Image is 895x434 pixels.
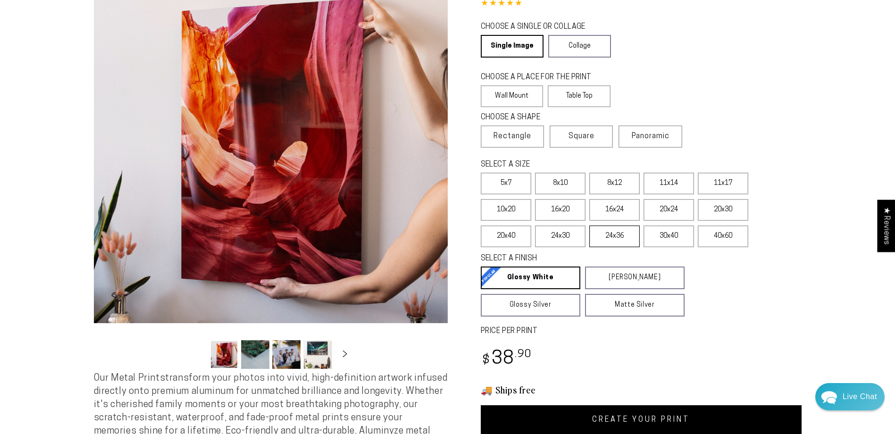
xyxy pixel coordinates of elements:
legend: CHOOSE A PLACE FOR THE PRINT [481,72,602,83]
a: [PERSON_NAME] [585,267,685,289]
a: Single Image [481,35,544,58]
span: Panoramic [632,133,669,140]
h3: 🚚 Ships free [481,384,802,396]
label: 10x20 [481,199,531,221]
label: 11x14 [644,173,694,194]
div: Contact Us Directly [843,383,877,410]
label: 5x7 [481,173,531,194]
button: Slide left [186,344,207,365]
label: 11x17 [698,173,748,194]
label: 40x60 [698,225,748,247]
sup: .90 [515,349,532,360]
span: Rectangle [494,131,531,142]
bdi: 38 [481,350,532,368]
legend: SELECT A FINISH [481,253,662,264]
button: Slide right [335,344,355,365]
label: 8x12 [589,173,640,194]
legend: SELECT A SIZE [481,159,669,170]
label: 24x36 [589,225,640,247]
a: Collage [548,35,611,58]
div: Click to open Judge.me floating reviews tab [877,200,895,252]
legend: CHOOSE A SINGLE OR COLLAGE [481,22,602,33]
label: 20x40 [481,225,531,247]
label: 20x24 [644,199,694,221]
label: 30x40 [644,225,694,247]
a: Matte Silver [585,294,685,317]
a: Glossy Silver [481,294,580,317]
button: Load image 3 in gallery view [272,340,301,369]
label: 16x20 [535,199,586,221]
button: Load image 2 in gallery view [241,340,269,369]
label: PRICE PER PRINT [481,326,802,337]
label: Table Top [548,85,611,107]
label: 16x24 [589,199,640,221]
a: Glossy White [481,267,580,289]
label: 20x30 [698,199,748,221]
legend: CHOOSE A SHAPE [481,112,603,123]
label: Wall Mount [481,85,544,107]
button: Load image 4 in gallery view [303,340,332,369]
span: $ [482,354,490,367]
label: 8x10 [535,173,586,194]
span: Square [569,131,594,142]
div: Chat widget toggle [815,383,885,410]
label: 24x30 [535,225,586,247]
button: Load image 1 in gallery view [210,340,238,369]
